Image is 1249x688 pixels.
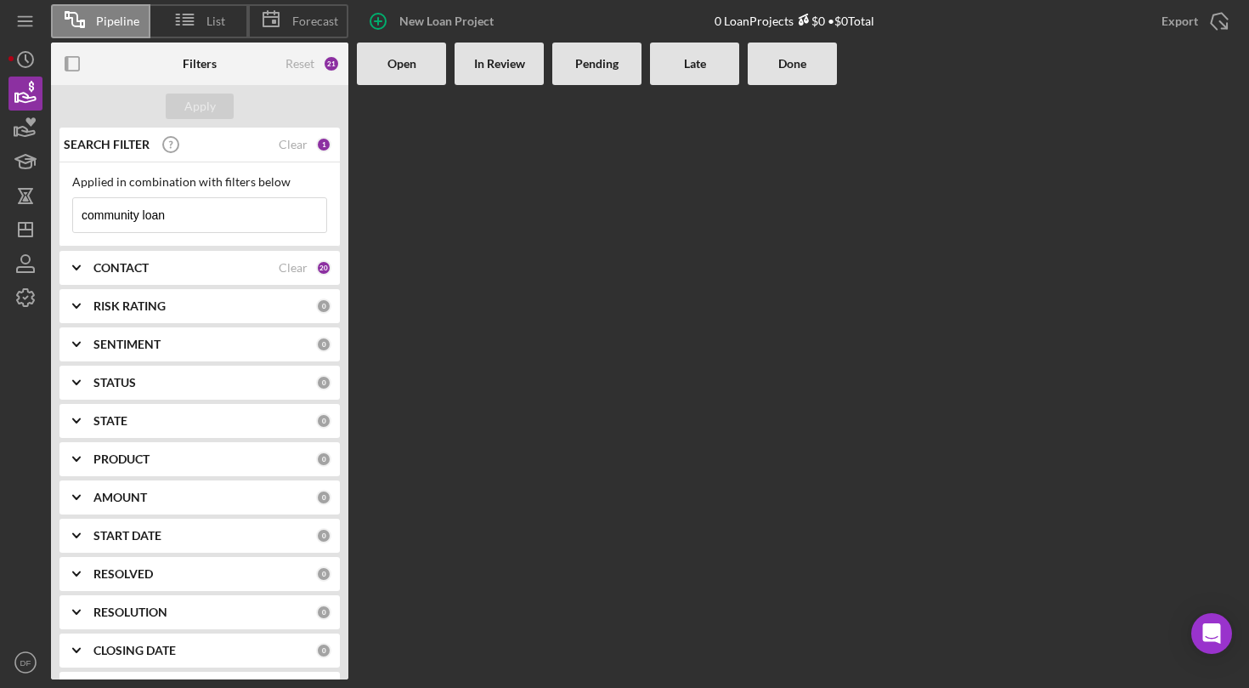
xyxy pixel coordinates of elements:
b: CLOSING DATE [93,644,176,657]
div: Applied in combination with filters below [72,175,327,189]
div: Reset [285,57,314,71]
div: 0 [316,643,331,658]
div: 0 [316,299,331,314]
b: RESOLVED [93,567,153,581]
span: List [206,14,225,28]
b: Open [387,57,416,71]
button: Apply [166,94,234,119]
div: 0 [316,337,331,352]
b: PRODUCT [93,452,150,466]
div: 0 [316,452,331,467]
div: $0 [794,14,825,28]
b: Filters [183,57,217,71]
div: 21 [323,55,340,72]
div: 0 [316,490,331,505]
button: New Loan Project [357,4,511,38]
button: DF [8,645,42,679]
b: RESOLUTION [93,606,167,619]
div: 1 [316,137,331,152]
button: Export [1144,4,1241,38]
span: Forecast [292,14,338,28]
b: Late [684,57,706,71]
div: Clear [279,138,308,151]
div: 0 [316,605,331,620]
div: Export [1161,4,1198,38]
text: DF [20,658,31,668]
b: STATUS [93,376,136,389]
b: SEARCH FILTER [64,138,150,151]
div: Open Intercom Messenger [1191,613,1232,654]
b: RISK RATING [93,299,166,313]
div: 0 [316,413,331,429]
div: 0 Loan Projects • $0 Total [715,14,874,28]
b: SENTIMENT [93,338,161,351]
b: CONTACT [93,261,149,275]
b: Done [778,57,806,71]
b: STATE [93,414,127,428]
div: 0 [316,375,331,390]
b: In Review [474,57,525,71]
div: 0 [316,528,331,543]
div: Apply [184,94,216,119]
div: 20 [316,260,331,276]
div: Clear [279,261,308,275]
span: Pipeline [96,14,139,28]
div: New Loan Project [399,4,494,38]
b: AMOUNT [93,491,147,504]
div: 0 [316,566,331,582]
b: START DATE [93,529,161,543]
b: Pending [575,57,619,71]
